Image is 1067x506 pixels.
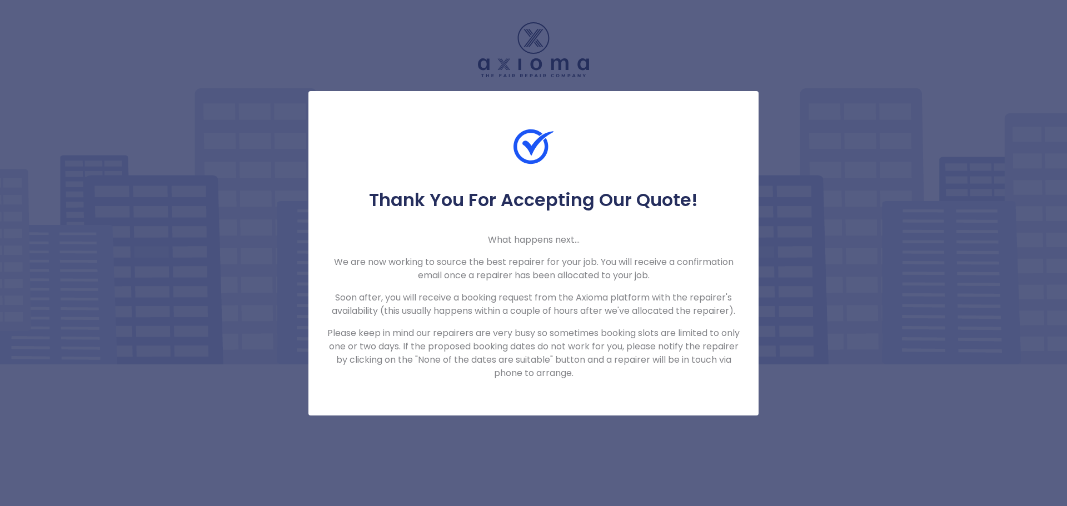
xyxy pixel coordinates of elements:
p: We are now working to source the best repairer for your job. You will receive a confirmation emai... [326,255,741,282]
p: Please keep in mind our repairers are very busy so sometimes booking slots are limited to only on... [326,327,741,380]
h5: Thank You For Accepting Our Quote! [326,189,741,211]
p: Soon after, you will receive a booking request from the Axioma platform with the repairer's avail... [326,291,741,318]
p: What happens next... [326,233,741,247]
img: Check [513,127,554,167]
